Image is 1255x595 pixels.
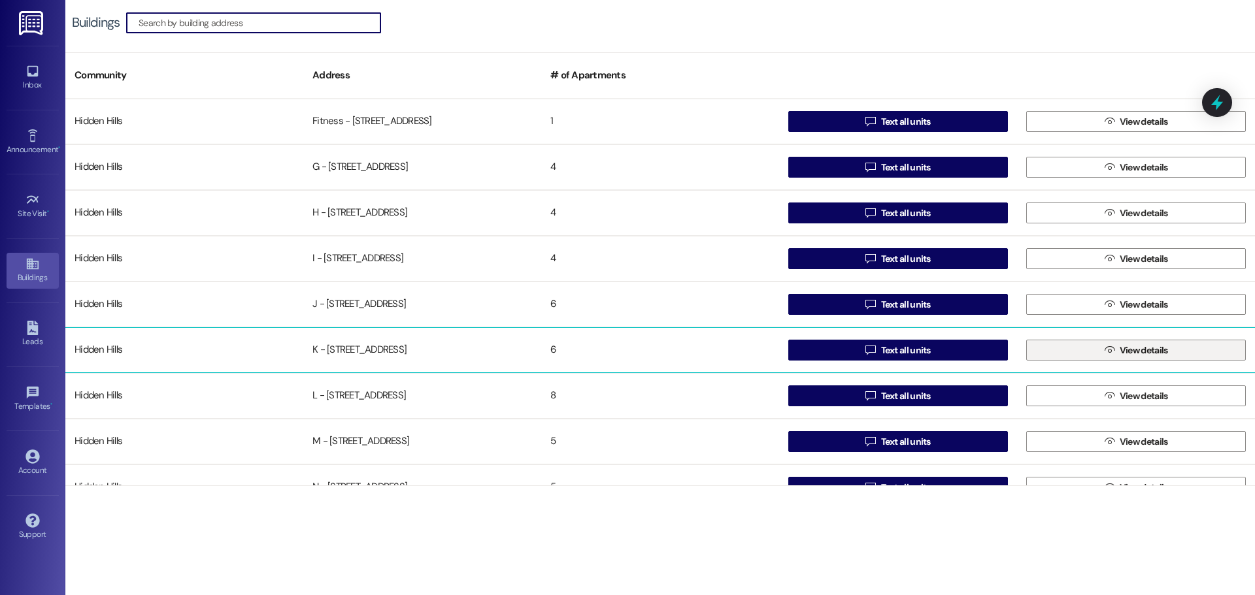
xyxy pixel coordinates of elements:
[65,154,303,180] div: Hidden Hills
[541,291,779,317] div: 6
[788,294,1008,315] button: Text all units
[865,116,875,127] i: 
[1026,248,1246,269] button: View details
[7,509,59,545] a: Support
[1105,391,1114,401] i: 
[1026,431,1246,452] button: View details
[139,14,380,32] input: Search by building address
[865,436,875,447] i: 
[303,428,541,455] div: M - [STREET_ADDRESS]
[865,299,875,310] i: 
[788,385,1008,406] button: Text all units
[1026,157,1246,178] button: View details
[788,340,1008,361] button: Text all units
[303,383,541,409] div: L - [STREET_ADDRESS]
[541,428,779,455] div: 5
[303,246,541,272] div: I - [STREET_ADDRESS]
[72,16,120,29] div: Buildings
[7,445,59,481] a: Account
[1120,206,1168,220] span: View details
[1105,253,1114,264] i: 
[1120,252,1168,266] span: View details
[1105,436,1114,447] i: 
[788,431,1008,452] button: Text all units
[1026,202,1246,223] button: View details
[1105,299,1114,310] i: 
[541,474,779,500] div: 5
[1120,481,1168,494] span: View details
[865,482,875,492] i: 
[1026,477,1246,498] button: View details
[1105,482,1114,492] i: 
[865,391,875,401] i: 
[788,248,1008,269] button: Text all units
[65,428,303,455] div: Hidden Hills
[303,200,541,226] div: H - [STREET_ADDRESS]
[1120,298,1168,312] span: View details
[788,477,1008,498] button: Text all units
[1105,162,1114,172] i: 
[303,291,541,317] div: J - [STREET_ADDRESS]
[65,246,303,272] div: Hidden Hills
[541,59,779,91] div: # of Apartments
[303,474,541,500] div: N - [STREET_ADDRESS]
[541,383,779,409] div: 8
[303,108,541,135] div: Fitness - [STREET_ADDRESS]
[865,345,875,355] i: 
[1026,340,1246,361] button: View details
[541,337,779,363] div: 6
[865,208,875,218] i: 
[7,253,59,288] a: Buildings
[7,317,59,352] a: Leads
[65,59,303,91] div: Community
[881,115,931,129] span: Text all units
[881,161,931,174] span: Text all units
[65,108,303,135] div: Hidden Hills
[303,59,541,91] div: Address
[1105,345,1114,355] i: 
[881,435,931,449] span: Text all units
[541,246,779,272] div: 4
[1026,385,1246,406] button: View details
[58,143,60,152] span: •
[19,11,46,35] img: ResiDesk Logo
[865,253,875,264] i: 
[788,202,1008,223] button: Text all units
[881,344,931,357] span: Text all units
[65,291,303,317] div: Hidden Hills
[881,206,931,220] span: Text all units
[865,162,875,172] i: 
[47,207,49,216] span: •
[541,200,779,226] div: 4
[65,383,303,409] div: Hidden Hills
[7,189,59,224] a: Site Visit •
[303,337,541,363] div: K - [STREET_ADDRESS]
[881,252,931,266] span: Text all units
[7,60,59,95] a: Inbox
[1026,111,1246,132] button: View details
[1120,115,1168,129] span: View details
[303,154,541,180] div: G - [STREET_ADDRESS]
[788,157,1008,178] button: Text all units
[65,337,303,363] div: Hidden Hills
[7,381,59,417] a: Templates •
[1105,116,1114,127] i: 
[881,389,931,403] span: Text all units
[788,111,1008,132] button: Text all units
[1026,294,1246,315] button: View details
[541,108,779,135] div: 1
[541,154,779,180] div: 4
[1120,344,1168,357] span: View details
[1120,435,1168,449] span: View details
[881,298,931,312] span: Text all units
[1105,208,1114,218] i: 
[1120,161,1168,174] span: View details
[65,474,303,500] div: Hidden Hills
[1120,389,1168,403] span: View details
[65,200,303,226] div: Hidden Hills
[881,481,931,494] span: Text all units
[50,400,52,409] span: •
